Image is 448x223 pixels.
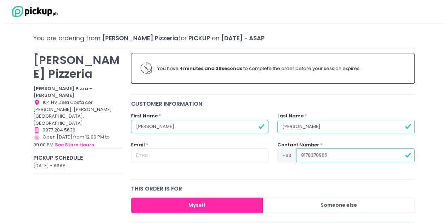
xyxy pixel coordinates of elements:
[131,198,415,213] div: Large button group
[102,34,178,42] span: [PERSON_NAME] Pizzeria
[131,112,158,119] label: First Name
[131,100,415,108] div: Customer Information
[157,65,405,72] div: You have to complete the order before your session expires.
[33,34,415,43] div: You are ordering from for on
[131,148,268,162] input: Email
[131,120,268,133] input: First Name
[180,65,242,72] b: 4 minutes and 39 seconds
[263,198,415,213] button: Someone else
[131,184,415,193] div: this order is for
[296,148,415,162] input: Contact Number
[33,162,122,169] div: [DATE] - ASAP
[277,112,304,119] label: Last Name
[277,148,296,162] span: +63
[131,141,145,148] label: Email
[9,5,58,18] img: logo
[131,198,263,213] button: Myself
[33,53,122,81] p: [PERSON_NAME] Pizzeria
[277,141,319,148] label: Contact Number
[33,127,122,134] div: 0977 284 5636
[33,154,122,162] div: Pickup Schedule
[221,34,265,42] span: [DATE] - ASAP
[33,134,122,148] div: Open [DATE] from 12:00 PM to 09:00 PM
[188,34,210,42] span: Pickup
[33,85,92,99] b: [PERSON_NAME] Pizza - [PERSON_NAME]
[277,120,415,133] input: Last Name
[55,141,94,149] button: see store hours
[33,99,122,127] div: 104 HV Dela Costa cor [PERSON_NAME], [PERSON_NAME][GEOGRAPHIC_DATA], [GEOGRAPHIC_DATA]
